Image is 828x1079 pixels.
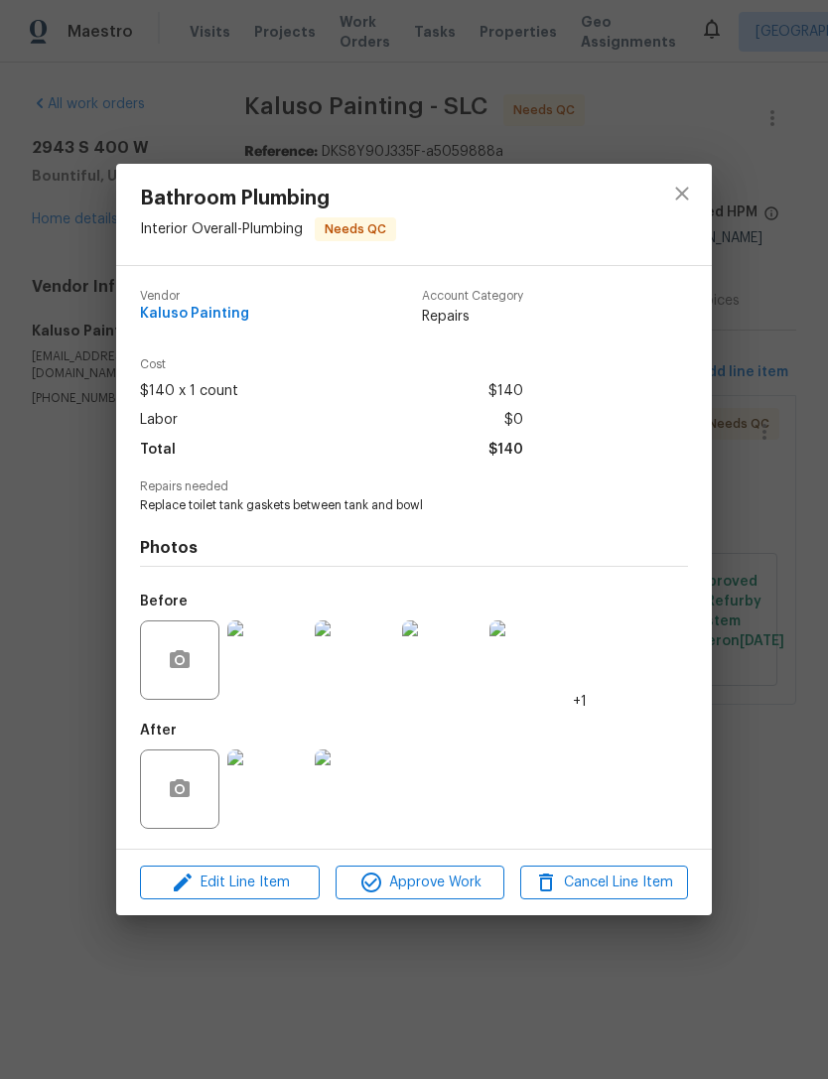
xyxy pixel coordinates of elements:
[146,871,314,895] span: Edit Line Item
[140,480,688,493] span: Repairs needed
[488,377,523,406] span: $140
[140,290,249,303] span: Vendor
[140,436,176,465] span: Total
[573,692,587,712] span: +1
[140,724,177,738] h5: After
[140,377,238,406] span: $140 x 1 count
[488,436,523,465] span: $140
[317,219,394,239] span: Needs QC
[140,307,249,322] span: Kaluso Painting
[140,497,633,514] span: Replace toilet tank gaskets between tank and bowl
[658,170,706,217] button: close
[336,866,503,900] button: Approve Work
[140,406,178,435] span: Labor
[140,358,523,371] span: Cost
[504,406,523,435] span: $0
[422,290,523,303] span: Account Category
[140,188,396,209] span: Bathroom Plumbing
[342,871,497,895] span: Approve Work
[140,221,303,235] span: Interior Overall - Plumbing
[140,866,320,900] button: Edit Line Item
[520,866,688,900] button: Cancel Line Item
[140,595,188,608] h5: Before
[526,871,682,895] span: Cancel Line Item
[422,307,523,327] span: Repairs
[140,538,688,558] h4: Photos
